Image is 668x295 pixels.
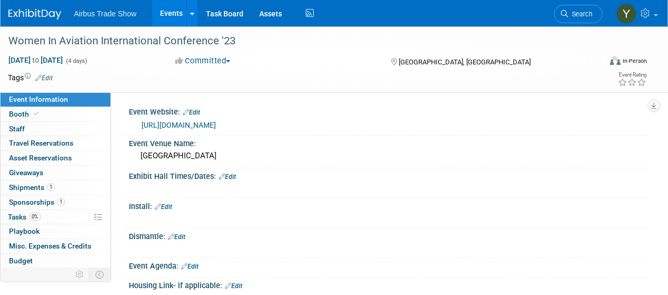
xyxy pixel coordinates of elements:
a: Edit [181,263,199,270]
span: Booth [9,110,41,118]
a: Edit [183,109,200,116]
a: Booth [1,107,110,121]
div: Event Agenda: [129,258,647,272]
div: Exhibit Hall Times/Dates: [129,168,647,182]
a: Giveaways [1,166,110,180]
img: ExhibitDay [8,9,61,20]
a: Playbook [1,224,110,239]
a: Edit [35,74,53,82]
span: Misc. Expenses & Credits [9,242,91,250]
a: [URL][DOMAIN_NAME] [142,121,216,129]
span: Search [568,10,592,18]
span: [DATE] [DATE] [8,55,63,65]
td: Personalize Event Tab Strip [71,268,89,281]
div: Event Format [553,55,647,71]
div: Event Website: [129,104,647,118]
div: Install: [129,198,647,212]
button: Committed [172,55,234,66]
span: 1 [57,198,65,206]
span: Asset Reservations [9,154,72,162]
span: [GEOGRAPHIC_DATA], [GEOGRAPHIC_DATA] [399,58,531,66]
img: Format-Inperson.png [610,56,620,65]
img: Yolanda Bauza [616,4,636,24]
a: Budget [1,254,110,268]
div: [GEOGRAPHIC_DATA] [137,148,639,164]
a: Edit [219,173,236,180]
div: Dismantle: [129,229,647,242]
span: Airbus Trade Show [74,9,136,18]
span: Staff [9,125,25,133]
a: Asset Reservations [1,151,110,165]
span: Tasks [8,213,41,221]
a: Edit [225,282,242,290]
span: 0% [29,213,41,221]
span: Sponsorships [9,198,65,206]
span: Travel Reservations [9,139,73,147]
a: Edit [155,203,172,211]
span: Shipments [9,183,55,192]
span: Giveaways [9,168,43,177]
div: Housing Link- if applicable: [129,278,647,291]
td: Tags [8,72,53,83]
div: Event Rating [618,72,646,78]
a: Travel Reservations [1,136,110,150]
a: Shipments1 [1,180,110,195]
a: Sponsorships1 [1,195,110,210]
a: Staff [1,122,110,136]
a: Misc. Expenses & Credits [1,239,110,253]
a: Edit [168,233,185,241]
span: Playbook [9,227,40,235]
span: (4 days) [65,58,87,64]
span: to [31,56,41,64]
a: Event Information [1,92,110,107]
a: Tasks0% [1,210,110,224]
i: Booth reservation complete [34,111,39,117]
span: 1 [47,183,55,191]
div: In-Person [622,57,647,65]
td: Toggle Event Tabs [89,268,111,281]
span: Event Information [9,95,68,103]
a: Search [554,5,603,23]
div: Event Venue Name: [129,136,647,149]
div: Women In Aviation International Conference '23 [5,32,592,51]
span: Budget [9,256,33,265]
